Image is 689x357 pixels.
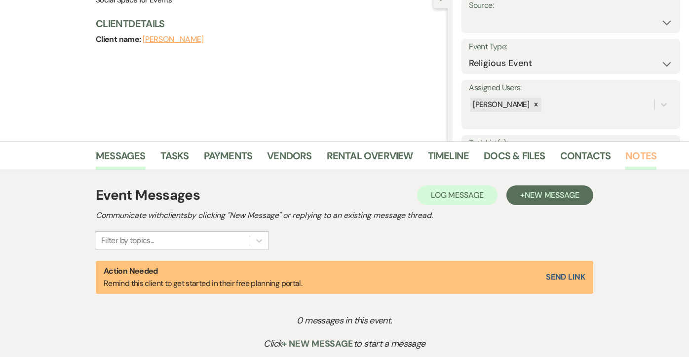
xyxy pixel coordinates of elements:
div: [PERSON_NAME] [470,98,531,112]
span: + New Message [282,338,353,350]
label: Event Type: [469,40,673,54]
h1: Event Messages [96,185,200,206]
button: +New Message [506,185,593,205]
label: Assigned Users: [469,81,673,95]
span: Client name: [96,34,143,44]
a: Rental Overview [327,148,413,170]
a: Messages [96,148,146,170]
a: Notes [625,148,656,170]
button: Log Message [417,185,498,205]
a: Docs & Files [484,148,545,170]
a: Contacts [560,148,611,170]
p: 0 messages in this event. [115,314,573,328]
span: New Message [525,190,579,200]
strong: Action Needed [104,266,158,276]
a: Timeline [428,148,469,170]
p: Remind this client to get started in their free planning portal. [104,265,302,290]
button: [PERSON_NAME] [143,36,204,43]
span: Log Message [431,190,484,200]
h3: Client Details [96,17,438,31]
label: Task List(s): [469,136,673,150]
a: Vendors [267,148,311,170]
h2: Communicate with clients by clicking "New Message" or replying to an existing message thread. [96,210,593,221]
a: Payments [204,148,253,170]
p: Click to start a message [115,337,573,351]
button: Send Link [546,273,585,281]
a: Tasks [160,148,189,170]
div: Filter by topics... [101,235,154,247]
